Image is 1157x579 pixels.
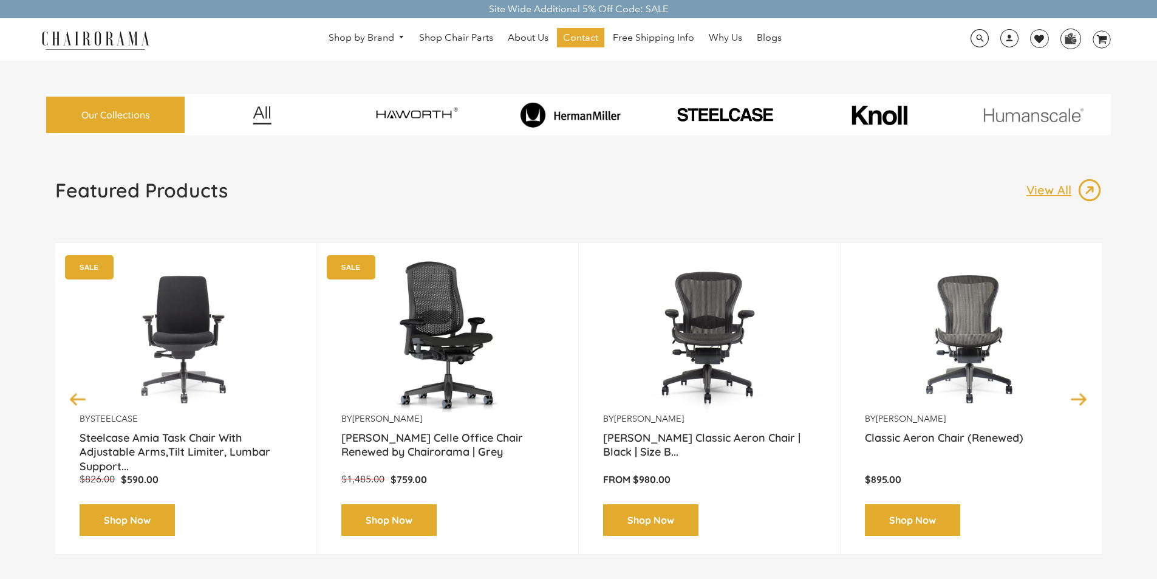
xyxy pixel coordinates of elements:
img: Amia Chair by chairorama.com [80,261,292,413]
span: Why Us [709,32,742,44]
a: Herman Miller Classic Aeron Chair | Black | Size B (Renewed) - chairorama Herman Miller Classic A... [603,261,816,413]
span: About Us [508,32,548,44]
a: Contact [557,28,604,47]
a: Free Shipping Info [607,28,700,47]
a: Shop Now [603,504,698,536]
img: Herman Miller Classic Aeron Chair | Black | Size B (Renewed) - chairorama [603,261,816,413]
a: [PERSON_NAME] [614,413,684,424]
a: Why Us [703,28,748,47]
a: Shop by Brand [323,29,411,47]
text: SALE [341,263,360,271]
a: Shop Chair Parts [413,28,499,47]
a: Herman Miller Celle Office Chair Renewed by Chairorama | Grey - chairorama Herman Miller Celle Of... [341,261,554,413]
p: View All [1026,182,1077,198]
a: Classic Aeron Chair (Renewed) - chairorama Classic Aeron Chair (Renewed) - chairorama [865,261,1077,413]
a: Shop Now [80,504,175,536]
nav: DesktopNavigation [208,28,903,50]
p: by [80,413,292,425]
p: $590.00 [121,473,159,486]
img: image_8_173eb7e0-7579-41b4-bc8e-4ba0b8ba93e8.png [496,102,645,128]
a: View All [1026,178,1102,202]
img: Classic Aeron Chair (Renewed) - chairorama [865,261,1077,413]
p: $895.00 [865,473,1077,486]
img: image_11.png [959,108,1108,123]
button: Previous [67,388,89,409]
img: image_7_14f0750b-d084-457f-979a-a1ab9f6582c4.png [342,97,491,132]
a: Classic Aeron Chair (Renewed) [865,431,1077,461]
span: Blogs [757,32,782,44]
img: image_12.png [228,106,296,125]
span: Shop Chair Parts [419,32,493,44]
img: image_13.png [1077,178,1102,202]
span: Contact [563,32,598,44]
button: Next [1068,388,1090,409]
a: Featured Products [55,178,228,212]
img: PHOTO-2024-07-09-00-53-10-removebg-preview.png [650,106,799,124]
a: Steelcase Amia Task Chair With Adjustable Arms,Tilt Limiter, Lumbar Support... [80,431,292,461]
a: Steelcase [90,413,138,424]
p: $826.00 [80,473,121,486]
img: image_10_1.png [824,104,934,126]
a: About Us [502,28,555,47]
p: $1,485.00 [341,473,391,486]
a: [PERSON_NAME] [352,413,422,424]
img: chairorama [35,29,156,50]
img: WhatsApp_Image_2024-07-12_at_16.23.01.webp [1061,29,1080,47]
p: $759.00 [391,473,427,486]
a: [PERSON_NAME] Celle Office Chair Renewed by Chairorama | Grey [341,431,554,461]
text: SALE [80,263,98,271]
p: From $980.00 [603,473,816,486]
img: Herman Miller Celle Office Chair Renewed by Chairorama | Grey - chairorama [341,261,554,413]
a: [PERSON_NAME] Classic Aeron Chair | Black | Size B... [603,431,816,461]
span: Free Shipping Info [613,32,694,44]
a: [PERSON_NAME] [876,413,946,424]
p: by [341,413,554,425]
a: Blogs [751,28,788,47]
a: Shop Now [341,504,437,536]
a: Our Collections [46,97,185,134]
p: by [865,413,1077,425]
h1: Featured Products [55,178,228,202]
p: by [603,413,816,425]
a: Shop Now [865,504,960,536]
a: Amia Chair by chairorama.com Renewed Amia Chair chairorama.com [80,261,292,413]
